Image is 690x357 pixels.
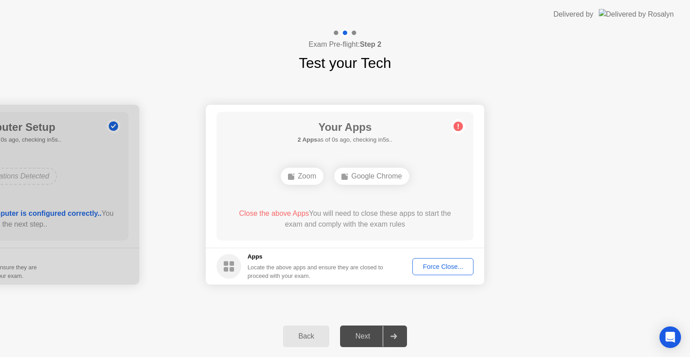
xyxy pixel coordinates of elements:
div: You will need to close these apps to start the exam and comply with the exam rules [230,208,461,230]
button: Next [340,326,407,347]
h1: Test your Tech [299,52,391,74]
button: Back [283,326,329,347]
img: Delivered by Rosalyn [599,9,674,19]
b: 2 Apps [297,136,317,143]
h1: Your Apps [297,119,392,135]
button: Force Close... [412,258,473,275]
h4: Exam Pre-flight: [309,39,381,50]
div: Force Close... [416,263,470,270]
b: Step 2 [360,40,381,48]
div: Delivered by [553,9,593,20]
h5: as of 0s ago, checking in5s.. [297,135,392,144]
div: Google Chrome [334,168,409,185]
h5: Apps [248,252,384,261]
div: Next [343,332,383,340]
span: Close the above Apps [239,210,309,217]
div: Open Intercom Messenger [659,326,681,348]
div: Zoom [281,168,323,185]
div: Locate the above apps and ensure they are closed to proceed with your exam. [248,263,384,280]
div: Back [286,332,327,340]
